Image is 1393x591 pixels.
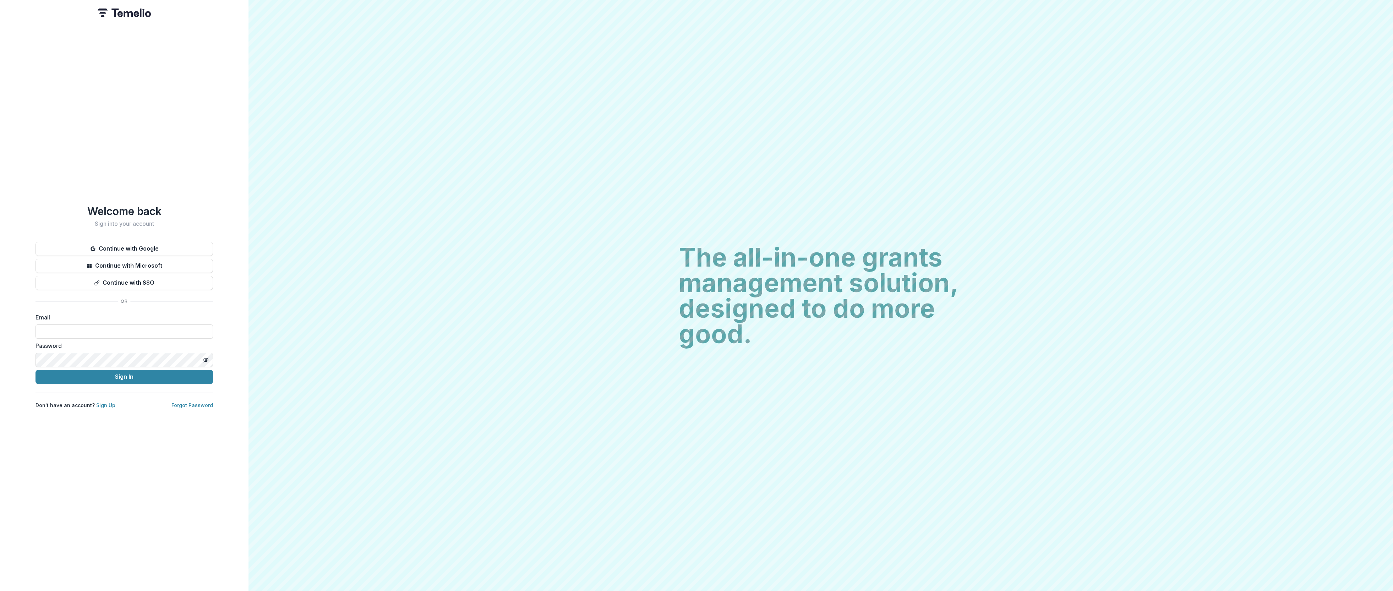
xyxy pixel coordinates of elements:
[171,402,213,408] a: Forgot Password
[35,259,213,273] button: Continue with Microsoft
[96,402,115,408] a: Sign Up
[35,341,209,350] label: Password
[98,9,151,17] img: Temelio
[35,276,213,290] button: Continue with SSO
[200,354,212,366] button: Toggle password visibility
[35,313,209,322] label: Email
[35,205,213,218] h1: Welcome back
[35,401,115,409] p: Don't have an account?
[35,370,213,384] button: Sign In
[35,220,213,227] h2: Sign into your account
[35,242,213,256] button: Continue with Google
